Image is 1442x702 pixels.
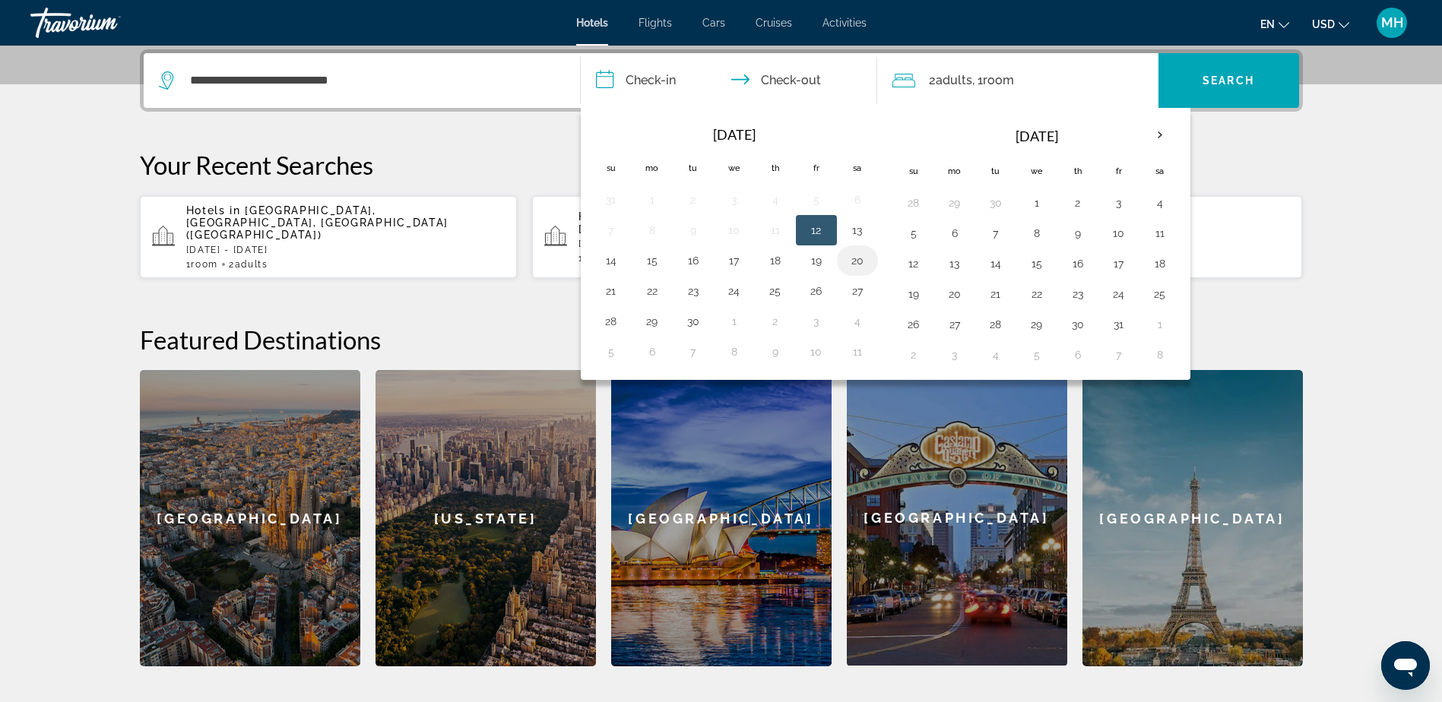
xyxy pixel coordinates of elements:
button: Day 20 [845,250,870,271]
button: Next month [1139,118,1181,153]
button: Day 23 [1066,283,1090,305]
button: Day 9 [681,220,705,241]
button: Day 5 [804,189,829,210]
a: [US_STATE] [376,370,596,666]
button: Day 3 [943,344,967,365]
button: Day 2 [1066,192,1090,213]
button: Day 3 [804,311,829,332]
button: Travelers: 2 adults, 0 children [877,53,1158,108]
span: en [1260,18,1275,30]
button: Day 8 [1148,344,1172,365]
button: Day 9 [763,341,788,362]
span: , 1 [972,70,1014,91]
button: Day 8 [1025,223,1049,244]
button: Day 28 [984,314,1008,335]
button: Day 22 [1025,283,1049,305]
button: Day 6 [640,341,664,362]
button: Day 9 [1066,223,1090,244]
button: Day 5 [599,341,623,362]
button: Day 7 [984,223,1008,244]
button: Day 2 [681,189,705,210]
div: Search widget [144,53,1299,108]
button: Day 24 [1107,283,1131,305]
button: Day 21 [599,280,623,302]
button: Day 27 [845,280,870,302]
button: Day 5 [902,223,926,244]
span: Adults [235,259,268,270]
button: Day 19 [804,250,829,271]
button: Day 4 [763,189,788,210]
button: Day 10 [804,341,829,362]
span: 1 [186,259,218,270]
button: Day 29 [943,192,967,213]
button: Day 20 [943,283,967,305]
button: Hotels in [GEOGRAPHIC_DATA], [GEOGRAPHIC_DATA] (PAR)[DATE] - [DATE]1Room3Adults, 1Child [532,195,910,279]
button: Day 5 [1025,344,1049,365]
a: [GEOGRAPHIC_DATA] [847,370,1067,666]
button: Day 21 [984,283,1008,305]
button: Day 1 [1025,192,1049,213]
button: Hotels in [GEOGRAPHIC_DATA], [GEOGRAPHIC_DATA], [GEOGRAPHIC_DATA] ([GEOGRAPHIC_DATA])[DATE] - [DA... [140,195,518,279]
button: Day 10 [722,220,746,241]
span: USD [1312,18,1335,30]
button: Day 1 [722,311,746,332]
span: Hotels in [578,210,633,223]
button: Day 6 [943,223,967,244]
button: Change language [1260,13,1289,35]
div: [GEOGRAPHIC_DATA] [847,370,1067,666]
button: Day 28 [902,192,926,213]
button: Day 15 [1025,253,1049,274]
button: Day 13 [845,220,870,241]
a: Cruises [756,17,792,29]
span: 1 [578,253,610,264]
div: [GEOGRAPHIC_DATA] [1082,370,1303,666]
button: Day 2 [763,311,788,332]
p: [DATE] - [DATE] [578,239,898,249]
button: Day 13 [943,253,967,274]
span: Hotels [576,17,608,29]
button: Day 14 [984,253,1008,274]
button: Day 3 [722,189,746,210]
span: MH [1381,15,1403,30]
a: Flights [639,17,672,29]
button: Day 31 [599,189,623,210]
button: Day 22 [640,280,664,302]
span: [GEOGRAPHIC_DATA], [GEOGRAPHIC_DATA] (PAR) [578,210,769,235]
button: Day 15 [640,250,664,271]
a: Cars [702,17,725,29]
button: Day 17 [1107,253,1131,274]
span: Search [1203,74,1254,87]
button: Day 18 [1148,253,1172,274]
a: [GEOGRAPHIC_DATA] [611,370,832,666]
button: Day 3 [1107,192,1131,213]
button: Day 28 [599,311,623,332]
span: 2 [229,259,268,270]
span: Room [983,73,1014,87]
button: Day 23 [681,280,705,302]
button: Day 6 [845,189,870,210]
button: Day 30 [984,192,1008,213]
button: Day 7 [1107,344,1131,365]
button: Day 11 [763,220,788,241]
button: Day 11 [1148,223,1172,244]
button: Day 25 [1148,283,1172,305]
button: Day 11 [845,341,870,362]
span: Room [191,259,218,270]
button: Day 26 [902,314,926,335]
button: Day 26 [804,280,829,302]
button: Day 12 [902,253,926,274]
button: Day 29 [1025,314,1049,335]
button: Day 14 [599,250,623,271]
span: [GEOGRAPHIC_DATA], [GEOGRAPHIC_DATA], [GEOGRAPHIC_DATA] ([GEOGRAPHIC_DATA]) [186,204,448,241]
button: Day 7 [599,220,623,241]
span: Hotels in [186,204,241,217]
button: Day 2 [902,344,926,365]
button: Day 8 [640,220,664,241]
a: [GEOGRAPHIC_DATA] [140,370,360,666]
button: Day 16 [681,250,705,271]
button: Day 31 [1107,314,1131,335]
